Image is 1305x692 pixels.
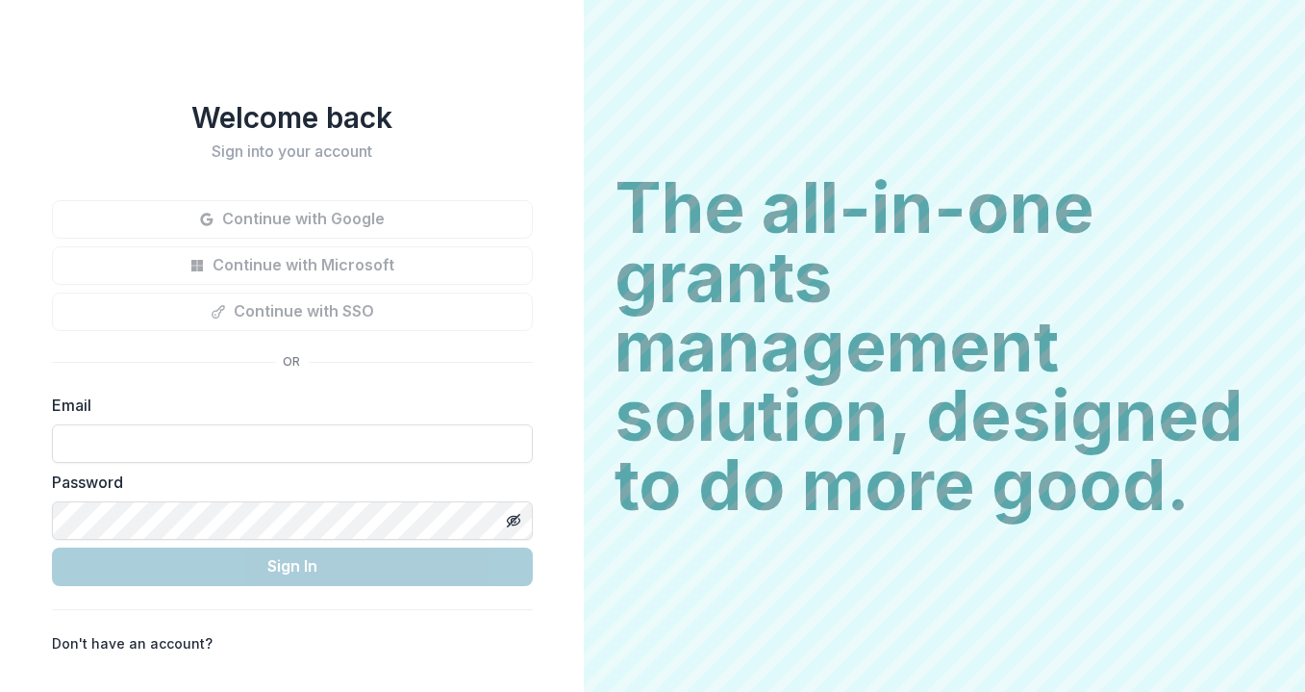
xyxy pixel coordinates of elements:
[52,394,521,417] label: Email
[52,100,533,135] h1: Welcome back
[52,471,521,494] label: Password
[52,142,533,161] h2: Sign into your account
[52,548,533,586] button: Sign In
[52,200,533,239] button: Continue with Google
[498,505,529,536] button: Toggle password visibility
[52,293,533,331] button: Continue with SSO
[52,633,213,654] p: Don't have an account?
[52,246,533,285] button: Continue with Microsoft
